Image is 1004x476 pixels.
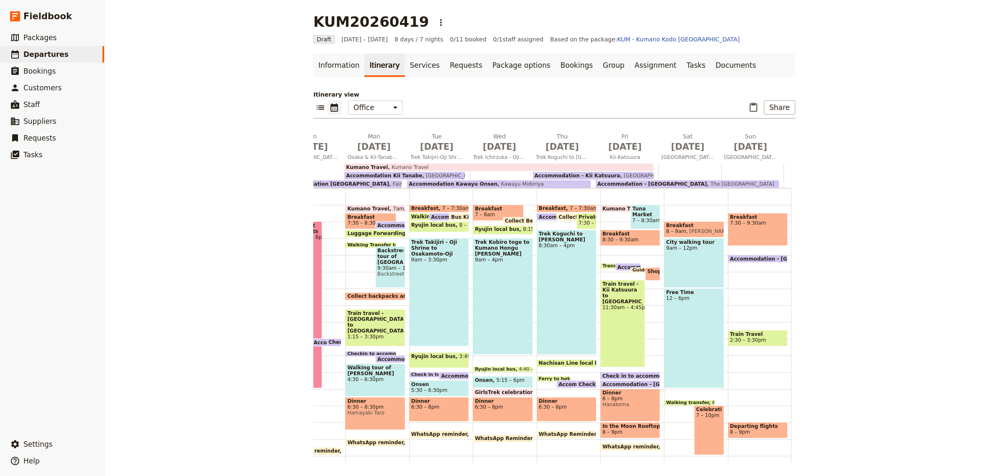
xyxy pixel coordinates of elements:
[377,265,403,271] span: 9:30am – 12pm
[537,430,597,438] div: WhatsApp Reminder
[475,389,569,395] span: GirlsTrek celebration champage
[666,289,722,295] span: Free Time
[299,234,320,240] span: 8am – 6pm
[475,377,496,383] span: Onsen
[411,257,467,263] span: 9am – 3:30pm
[599,141,651,153] span: [DATE]
[347,404,403,410] span: 6:30 – 8:30pm
[434,15,448,30] button: Actions
[602,231,658,237] span: Breakfast
[730,220,786,226] span: 7:30 – 9:30am
[600,380,660,388] div: Accommodation - [GEOGRAPHIC_DATA]
[313,90,795,99] p: Itinerary view
[409,181,497,187] span: Accommodation Kawayu Onsen
[647,269,725,274] span: Shop for lunch and snacks
[345,213,396,229] div: Breakfast7:30 – 8:30am
[411,431,471,437] span: WhatsApp reminder
[23,100,40,109] span: Staff
[536,141,589,153] span: [DATE]
[533,132,595,163] button: Thu [DATE]Trek Koguchi to [GEOGRAPHIC_DATA]
[730,214,786,220] span: Breakfast
[602,423,658,429] span: In the Moon Rooftop Bar
[411,214,504,220] span: Walking Transfer to bus station
[475,435,536,441] span: WhatsApp Reminder
[496,377,525,387] span: 5:15 – 6pm
[411,239,467,257] span: Trek Takijiri - Oji Shrine to Osakamoto-Oji
[327,338,342,346] div: Check in to accommodation
[620,173,676,179] span: [GEOGRAPHIC_DATA]
[730,256,843,261] span: Accommodation - [GEOGRAPHIC_DATA]
[724,141,777,153] span: [DATE]
[347,440,407,445] span: WhatsApp reminder
[696,412,722,418] span: 7 – 10pm
[347,398,403,404] span: Dinner
[617,36,740,43] a: KUM - Kumano Kodo [GEOGRAPHIC_DATA]
[602,264,690,269] span: Transfer to [GEOGRAPHIC_DATA]
[539,231,594,243] span: Trek Koguchi to [PERSON_NAME]
[556,380,590,388] div: Accommodation - Kii Katsuura
[345,242,396,248] div: Walking Transfer to Tour meet point
[473,376,533,388] div: Onsen5:15 – 6pm
[344,172,465,179] div: Accommodation Kii Tanabe[GEOGRAPHIC_DATA]
[389,181,464,187] span: Fairfield by [PERSON_NAME]
[473,132,526,153] h2: Wed
[409,397,469,422] div: Dinner6:30 – 8pm
[409,238,469,346] div: Trek Takijiri - Oji Shrine to Osakamoto-Oji9am – 3:30pm
[661,132,714,153] h2: Sat
[602,305,643,310] span: 11:30am – 4:45pm
[23,134,56,142] span: Requests
[377,356,457,362] span: Accommodation Kii Tanabe
[645,267,660,281] div: Shop for lunch and snacks
[730,429,750,435] span: 8 – 9pm
[405,54,445,77] a: Services
[344,164,653,171] div: Kumano TravelKumano Travel
[666,239,722,245] span: City walking tour
[345,351,396,357] div: Checkin to accommodation
[600,280,645,367] div: Train travel - Kii Katsuura to [GEOGRAPHIC_DATA]11:30am – 4:45pm
[666,295,722,301] span: 12 – 6pm
[459,353,496,367] span: 3:49 – 4:48pm
[600,422,660,438] div: In the Moon Rooftop Bar8 – 9pm
[730,337,766,343] span: 2:30 – 3:30pm
[730,331,786,337] span: Train Travel
[633,218,658,223] span: 7 – 8:30am
[407,154,466,161] span: Trek Takijiri-Oji Shrine to Chikatsuyu-Oji
[439,372,469,380] div: Accommodation Kawayu Onsen
[23,151,43,159] span: Tasks
[375,355,405,363] div: Accommodation Kii Tanabe
[602,444,662,450] span: WhatsApp reminder
[599,132,651,153] h2: Fri
[556,213,590,221] div: Collect Bento box
[539,431,600,437] span: WhatsApp Reminder
[730,423,786,429] span: Departing flights
[570,205,598,211] span: 7 – 7:30am
[602,237,639,243] span: 8:30 – 9:30am
[473,366,533,372] div: Ryujin local bus4:40 – 4:51pm
[576,213,597,229] div: Private taxi transfer7:30 – 8:30am
[393,206,404,211] span: 7am
[23,33,56,42] span: Packages
[345,292,405,300] div: Collect backpacks and transfer to station
[23,67,56,75] span: Bookings
[579,214,594,220] span: Private taxi transfer
[537,359,597,367] div: Nachisan Line local bus
[345,309,405,346] div: Train travel - [GEOGRAPHIC_DATA] to [GEOGRAPHIC_DATA]1:15 – 3:30pm
[658,154,717,161] span: [GEOGRAPHIC_DATA]/shopping/dinner
[23,440,53,448] span: Settings
[394,35,443,44] span: 8 days / 7 nights
[475,226,523,232] span: Ryujin local bus
[505,218,582,224] span: Collect Bento box lunches
[445,54,487,77] a: Requests
[347,206,393,211] span: Kumano Travel
[602,381,716,387] span: Accommodation - [GEOGRAPHIC_DATA]
[475,404,530,410] span: 6:30 – 8pm
[377,271,403,277] span: Backstreet Tours
[537,205,597,212] div: Breakfast7 – 7:30am
[347,310,403,334] span: Train travel - [GEOGRAPHIC_DATA] to [GEOGRAPHIC_DATA]
[345,230,405,238] div: Luggage Forwarding
[313,35,335,44] span: Draft
[579,381,658,387] span: Checkin to accommodation
[633,268,765,273] span: Guide to purchase tickets to [GEOGRAPHIC_DATA]
[347,410,403,416] span: Hamayaki Taro
[347,214,394,220] span: Breakfast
